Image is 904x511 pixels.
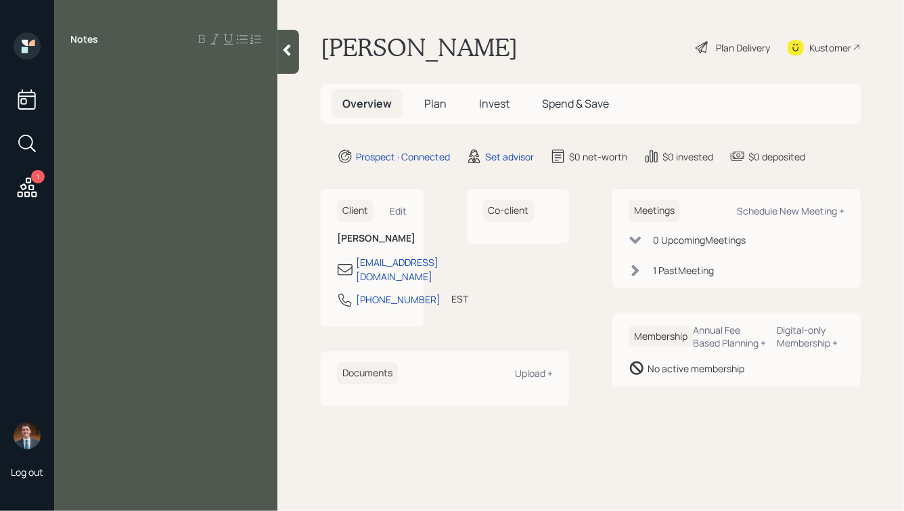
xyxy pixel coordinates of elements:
[485,150,534,164] div: Set advisor
[515,367,553,380] div: Upload +
[356,255,438,284] div: [EMAIL_ADDRESS][DOMAIN_NAME]
[356,292,440,307] div: [PHONE_NUMBER]
[542,96,609,111] span: Spend & Save
[483,200,535,222] h6: Co-client
[479,96,510,111] span: Invest
[337,362,398,384] h6: Documents
[356,150,450,164] div: Prospect · Connected
[11,466,43,479] div: Log out
[31,170,45,183] div: 1
[693,324,767,349] div: Annual Fee Based Planning +
[569,150,627,164] div: $0 net-worth
[662,150,713,164] div: $0 invested
[390,204,407,217] div: Edit
[337,233,407,244] h6: [PERSON_NAME]
[14,422,41,449] img: hunter_neumayer.jpg
[737,204,844,217] div: Schedule New Meeting +
[70,32,98,46] label: Notes
[653,233,746,247] div: 0 Upcoming Meeting s
[451,292,468,306] div: EST
[777,324,844,349] div: Digital-only Membership +
[337,200,374,222] h6: Client
[342,96,392,111] span: Overview
[629,326,693,348] h6: Membership
[748,150,805,164] div: $0 deposited
[648,361,744,376] div: No active membership
[321,32,518,62] h1: [PERSON_NAME]
[716,41,770,55] div: Plan Delivery
[424,96,447,111] span: Plan
[809,41,851,55] div: Kustomer
[629,200,680,222] h6: Meetings
[653,263,714,277] div: 1 Past Meeting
